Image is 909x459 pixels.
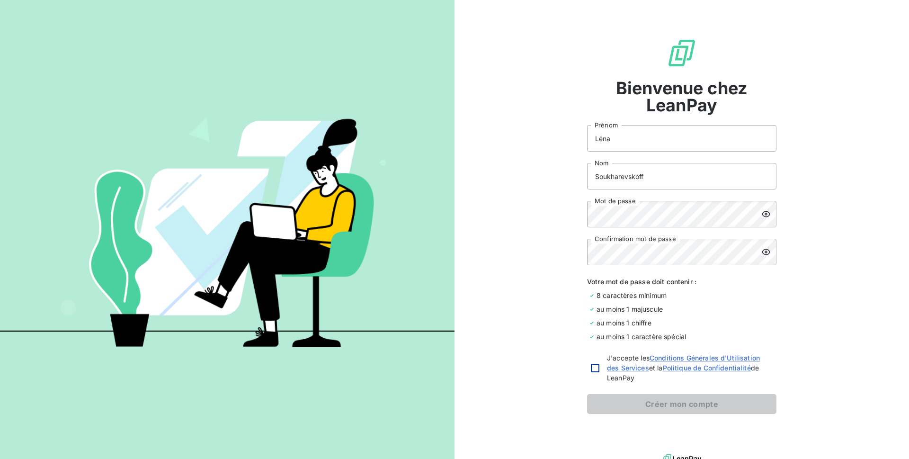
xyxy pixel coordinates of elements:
span: Votre mot de passe doit contenir : [587,277,776,287]
a: Politique de Confidentialité [663,364,751,372]
img: logo sigle [667,38,697,68]
span: J'accepte les et la de LeanPay [607,353,773,383]
input: placeholder [587,163,776,189]
span: au moins 1 caractère spécial [597,332,686,342]
span: Bienvenue chez LeanPay [587,80,776,114]
span: au moins 1 majuscule [597,304,663,314]
a: Conditions Générales d'Utilisation des Services [607,354,760,372]
button: Créer mon compte [587,394,776,414]
span: 8 caractères minimum [597,290,667,300]
span: au moins 1 chiffre [597,318,651,328]
input: placeholder [587,125,776,152]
